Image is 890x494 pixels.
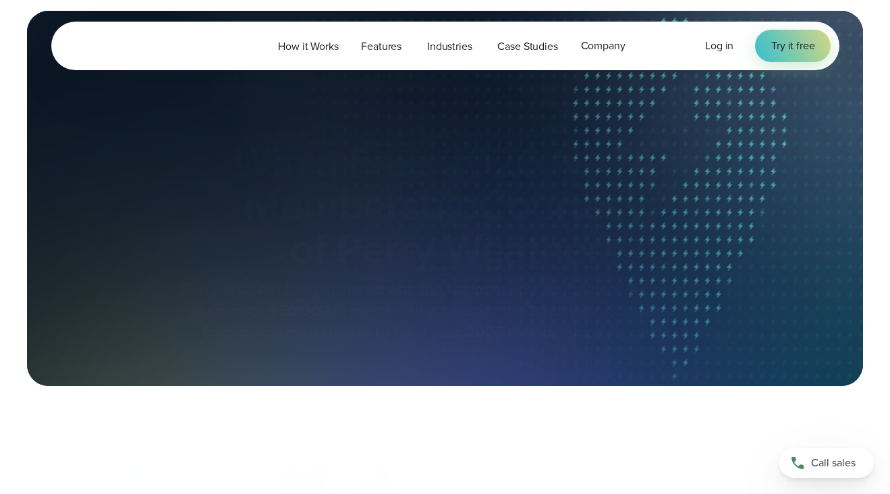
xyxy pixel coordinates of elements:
span: Company [581,38,625,54]
span: Features [361,38,401,55]
a: Try it free [755,30,831,62]
a: How it Works [267,32,350,60]
span: Call sales [811,455,856,471]
a: Log in [705,38,733,54]
span: How it Works [278,38,338,55]
span: Case Studies [497,38,557,55]
a: Call sales [779,448,874,478]
span: Try it free [771,38,814,54]
span: Log in [705,38,733,53]
a: Case Studies [486,32,569,60]
span: Industries [427,38,472,55]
